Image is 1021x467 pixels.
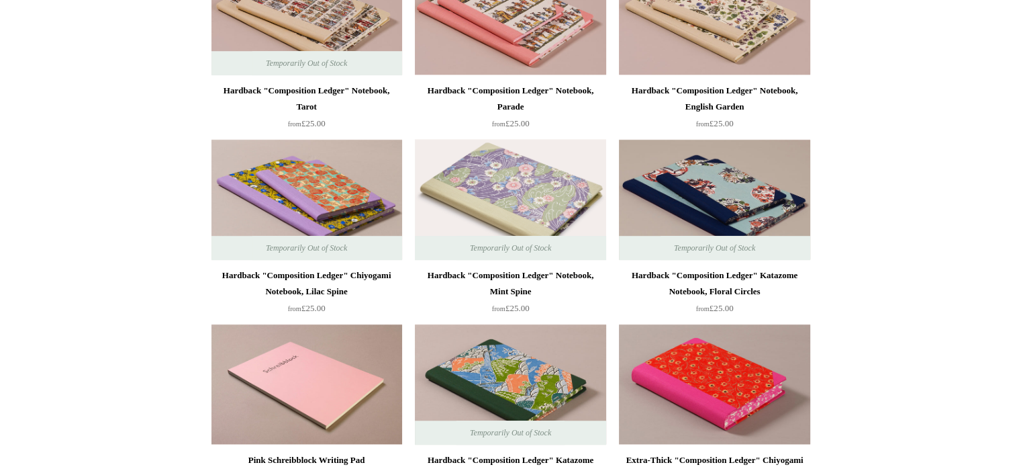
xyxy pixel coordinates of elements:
a: Hardback "Composition Ledger" Chiyogami Notebook, Lilac Spine Hardback "Composition Ledger" Chiyo... [211,139,402,260]
span: £25.00 [696,303,734,313]
span: from [288,120,301,128]
span: from [492,305,505,312]
img: Pink Schreibblock Writing Pad [211,324,402,445]
div: Hardback "Composition Ledger" Notebook, Tarot [215,83,399,115]
span: £25.00 [696,118,734,128]
a: Hardback "Composition Ledger" Notebook, Mint Spine Hardback "Composition Ledger" Notebook, Mint S... [415,139,605,260]
div: Hardback "Composition Ledger" Katazome Notebook, Floral Circles [622,267,806,300]
a: Hardback "Composition Ledger" Katazome Notebook, Mountains Hardback "Composition Ledger" Katazome... [415,324,605,445]
a: Hardback "Composition Ledger" Notebook, Mint Spine from£25.00 [415,267,605,323]
span: Temporarily Out of Stock [661,236,769,260]
span: £25.00 [288,303,326,313]
div: Hardback "Composition Ledger" Notebook, Mint Spine [418,267,602,300]
span: from [696,305,710,312]
a: Hardback "Composition Ledger" Katazome Notebook, Floral Circles from£25.00 [619,267,810,323]
a: Hardback "Composition Ledger" Notebook, Tarot from£25.00 [211,83,402,138]
span: from [492,120,505,128]
img: Hardback "Composition Ledger" Chiyogami Notebook, Lilac Spine [211,139,402,260]
span: from [288,305,301,312]
a: Hardback "Composition Ledger" Notebook, English Garden from£25.00 [619,83,810,138]
div: Hardback "Composition Ledger" Notebook, English Garden [622,83,806,115]
span: Temporarily Out of Stock [456,236,565,260]
img: Hardback "Composition Ledger" Katazome Notebook, Mountains [415,324,605,445]
a: Pink Schreibblock Writing Pad Pink Schreibblock Writing Pad [211,324,402,445]
img: Hardback "Composition Ledger" Katazome Notebook, Floral Circles [619,139,810,260]
span: £25.00 [288,118,326,128]
div: Hardback "Composition Ledger" Chiyogami Notebook, Lilac Spine [215,267,399,300]
span: Temporarily Out of Stock [252,51,360,75]
a: Hardback "Composition Ledger" Notebook, Parade from£25.00 [415,83,605,138]
a: Hardback "Composition Ledger" Katazome Notebook, Floral Circles Hardback "Composition Ledger" Kat... [619,139,810,260]
span: £25.00 [492,303,530,313]
span: £25.00 [492,118,530,128]
img: Hardback "Composition Ledger" Notebook, Mint Spine [415,139,605,260]
span: from [696,120,710,128]
span: Temporarily Out of Stock [252,236,360,260]
img: Extra-Thick "Composition Ledger" Chiyogami Notebook, Mid-Century Floral [619,324,810,445]
a: Extra-Thick "Composition Ledger" Chiyogami Notebook, Mid-Century Floral Extra-Thick "Composition ... [619,324,810,445]
a: Hardback "Composition Ledger" Chiyogami Notebook, Lilac Spine from£25.00 [211,267,402,323]
div: Hardback "Composition Ledger" Notebook, Parade [418,83,602,115]
span: Temporarily Out of Stock [456,421,565,445]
